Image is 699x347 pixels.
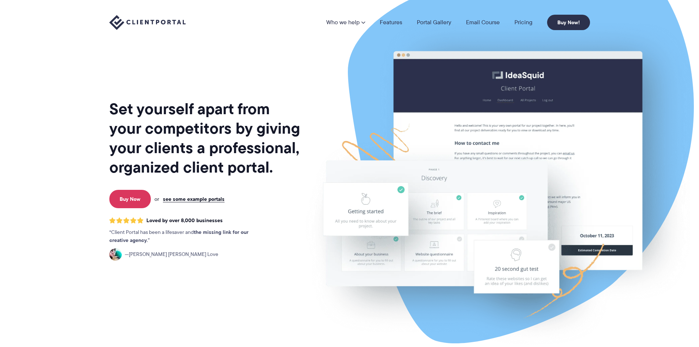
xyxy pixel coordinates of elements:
[417,19,451,25] a: Portal Gallery
[154,196,159,202] span: or
[466,19,500,25] a: Email Course
[380,19,402,25] a: Features
[125,250,218,259] span: [PERSON_NAME] [PERSON_NAME] Love
[109,228,263,245] p: Client Portal has been a lifesaver and .
[326,19,365,25] a: Who we help
[146,217,223,224] span: Loved by over 8,000 businesses
[109,99,302,177] h1: Set yourself apart from your competitors by giving your clients a professional, organized client ...
[163,196,225,202] a: see some example portals
[514,19,532,25] a: Pricing
[547,15,590,30] a: Buy Now!
[109,228,248,244] strong: the missing link for our creative agency
[109,190,151,208] a: Buy Now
